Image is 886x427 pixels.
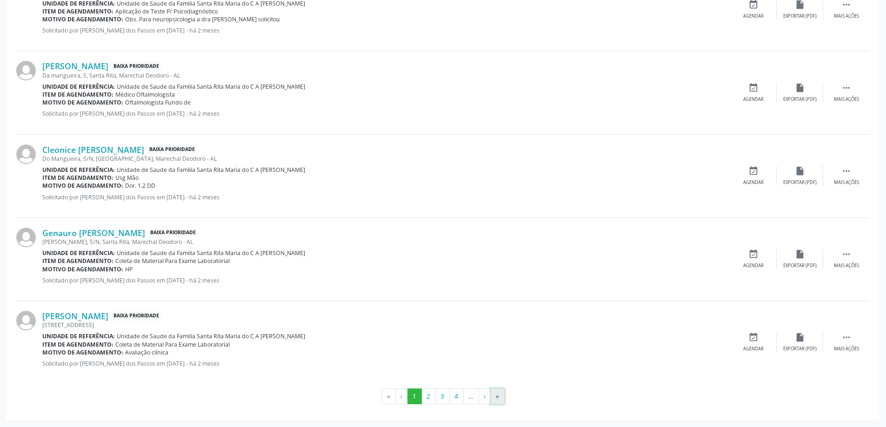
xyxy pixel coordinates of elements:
[795,83,805,93] i: insert_drive_file
[834,96,859,103] div: Mais ações
[491,388,505,404] button: Go to last page
[743,96,764,103] div: Agendar
[783,13,817,20] div: Exportar (PDF)
[743,263,764,269] div: Agendar
[783,179,817,186] div: Exportar (PDF)
[42,341,113,348] b: Item de agendamento:
[42,83,115,91] b: Unidade de referência:
[42,265,123,273] b: Motivo de agendamento:
[42,110,730,118] p: Solicitado por [PERSON_NAME] dos Passos em [DATE] - há 2 meses
[16,311,36,330] img: img
[42,91,113,99] b: Item de agendamento:
[16,145,36,164] img: img
[115,7,218,15] span: Aplicação de Teste P/ Psicodiagnóstico
[783,263,817,269] div: Exportar (PDF)
[841,166,852,176] i: 
[449,388,464,404] button: Go to page 4
[748,83,759,93] i: event_available
[117,83,305,91] span: Unidade de Saude da Familia Santa Rita Maria do C A [PERSON_NAME]
[795,332,805,342] i: insert_drive_file
[115,257,230,265] span: Coleta de Material Para Exame Laboratorial
[748,166,759,176] i: event_available
[117,166,305,174] span: Unidade de Saude da Familia Santa Rita Maria do C A [PERSON_NAME]
[841,83,852,93] i: 
[115,91,175,99] span: Médico Oftalmologista
[117,332,305,340] span: Unidade de Saude da Familia Santa Rita Maria do C A [PERSON_NAME]
[743,346,764,352] div: Agendar
[42,360,730,368] p: Solicitado por [PERSON_NAME] dos Passos em [DATE] - há 2 meses
[125,348,168,356] span: Avaliação clínica
[42,257,113,265] b: Item de agendamento:
[42,26,730,34] p: Solicitado por [PERSON_NAME] dos Passos em [DATE] - há 2 meses
[407,388,422,404] button: Go to page 1
[42,193,730,201] p: Solicitado por [PERSON_NAME] dos Passos em [DATE] - há 2 meses
[743,179,764,186] div: Agendar
[783,96,817,103] div: Exportar (PDF)
[112,311,161,321] span: Baixa Prioridade
[42,182,123,190] b: Motivo de agendamento:
[42,332,115,340] b: Unidade de referência:
[117,249,305,257] span: Unidade de Saude da Familia Santa Rita Maria do C A [PERSON_NAME]
[115,341,230,348] span: Coleta de Material Para Exame Laboratorial
[42,99,123,106] b: Motivo de agendamento:
[841,332,852,342] i: 
[125,265,133,273] span: HP
[42,174,113,182] b: Item de agendamento:
[834,263,859,269] div: Mais ações
[42,249,115,257] b: Unidade de referência:
[147,145,197,154] span: Baixa Prioridade
[115,174,139,182] span: Usg Mão
[42,321,730,329] div: [STREET_ADDRESS]
[125,99,191,106] span: Oftalmologista Fundo de
[841,249,852,259] i: 
[834,179,859,186] div: Mais ações
[42,72,730,79] div: Da mangueira, S, Santa Rita, Marechal Deodoro - AL
[148,228,198,238] span: Baixa Prioridade
[783,346,817,352] div: Exportar (PDF)
[748,249,759,259] i: event_available
[743,13,764,20] div: Agendar
[16,61,36,80] img: img
[42,7,113,15] b: Item de agendamento:
[795,166,805,176] i: insert_drive_file
[42,311,108,321] a: [PERSON_NAME]
[42,61,108,71] a: [PERSON_NAME]
[42,238,730,246] div: [PERSON_NAME], S/N, Santa Rita, Marechal Deodoro - AL
[435,388,450,404] button: Go to page 3
[42,348,123,356] b: Motivo de agendamento:
[42,145,144,155] a: Cleonice [PERSON_NAME]
[834,346,859,352] div: Mais ações
[112,61,161,71] span: Baixa Prioridade
[421,388,436,404] button: Go to page 2
[42,15,123,23] b: Motivo de agendamento:
[42,228,145,238] a: Genauro [PERSON_NAME]
[834,13,859,20] div: Mais ações
[16,228,36,247] img: img
[795,249,805,259] i: insert_drive_file
[125,15,280,23] span: Obs. Para neuropsicologia a dra [PERSON_NAME] solicitou
[16,388,870,404] ul: Pagination
[748,332,759,342] i: event_available
[42,155,730,163] div: Do Mangueira, S/N, [GEOGRAPHIC_DATA], Marechal Deodoro - AL
[125,182,155,190] span: Dor. 1.2 DD
[42,166,115,174] b: Unidade de referência:
[479,388,491,404] button: Go to next page
[42,276,730,284] p: Solicitado por [PERSON_NAME] dos Passos em [DATE] - há 2 meses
